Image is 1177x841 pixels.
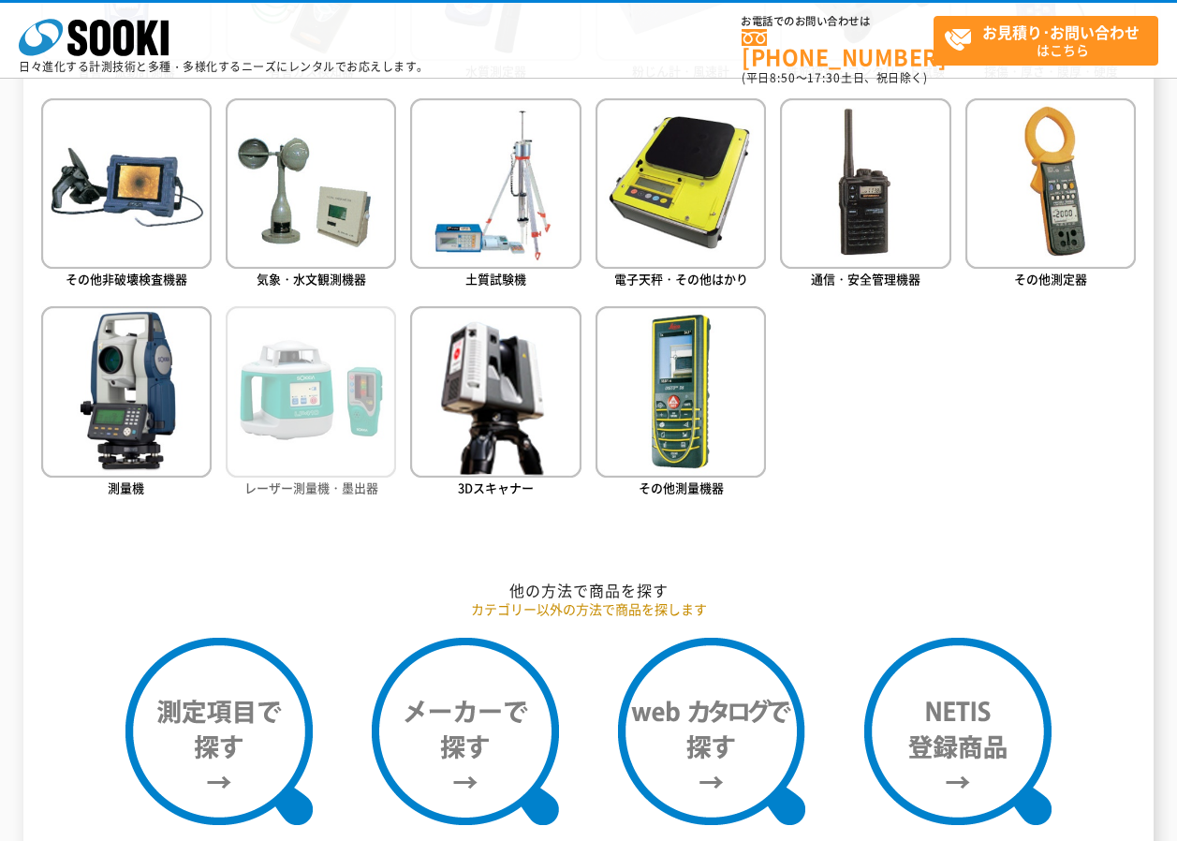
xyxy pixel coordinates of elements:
[226,98,396,292] a: 気象・水文観測機器
[596,306,766,477] img: その他測量機器
[596,306,766,500] a: その他測量機器
[41,98,212,269] img: その他非破壊検査機器
[410,98,581,292] a: 土質試験機
[780,98,950,269] img: 通信・安全管理機器
[41,306,212,477] img: 測量機
[410,98,581,269] img: 土質試験機
[864,638,1052,825] img: NETIS登録商品
[807,69,841,86] span: 17:30
[596,98,766,292] a: 電子天秤・その他はかり
[410,306,581,477] img: 3Dスキャナー
[125,638,313,825] img: 測定項目で探す
[965,98,1136,269] img: その他測定器
[66,270,187,288] span: その他非破壊検査機器
[465,270,526,288] span: 土質試験機
[372,638,559,825] img: メーカーで探す
[41,98,212,292] a: その他非破壊検査機器
[458,479,534,496] span: 3Dスキャナー
[614,270,748,288] span: 電子天秤・その他はかり
[742,16,934,27] span: お電話でのお問い合わせは
[596,98,766,269] img: 電子天秤・その他はかり
[226,98,396,269] img: 気象・水文観測機器
[19,61,429,72] p: 日々進化する計測技術と多種・多様化するニーズにレンタルでお応えします。
[226,306,396,477] img: レーザー測量機・墨出器
[244,479,378,496] span: レーザー測量機・墨出器
[982,21,1140,43] strong: お見積り･お問い合わせ
[1014,270,1087,288] span: その他測定器
[965,98,1136,292] a: その他測定器
[639,479,724,496] span: その他測量機器
[108,479,144,496] span: 測量機
[770,69,796,86] span: 8:50
[41,599,1137,619] p: カテゴリー以外の方法で商品を探します
[780,98,950,292] a: 通信・安全管理機器
[742,29,934,67] a: [PHONE_NUMBER]
[618,638,805,825] img: webカタログで探す
[934,16,1158,66] a: お見積り･お問い合わせはこちら
[41,581,1137,600] h2: 他の方法で商品を探す
[257,270,366,288] span: 気象・水文観測機器
[226,306,396,500] a: レーザー測量機・墨出器
[944,17,1157,64] span: はこちら
[742,69,927,86] span: (平日 ～ 土日、祝日除く)
[41,306,212,500] a: 測量機
[410,306,581,500] a: 3Dスキャナー
[811,270,920,288] span: 通信・安全管理機器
